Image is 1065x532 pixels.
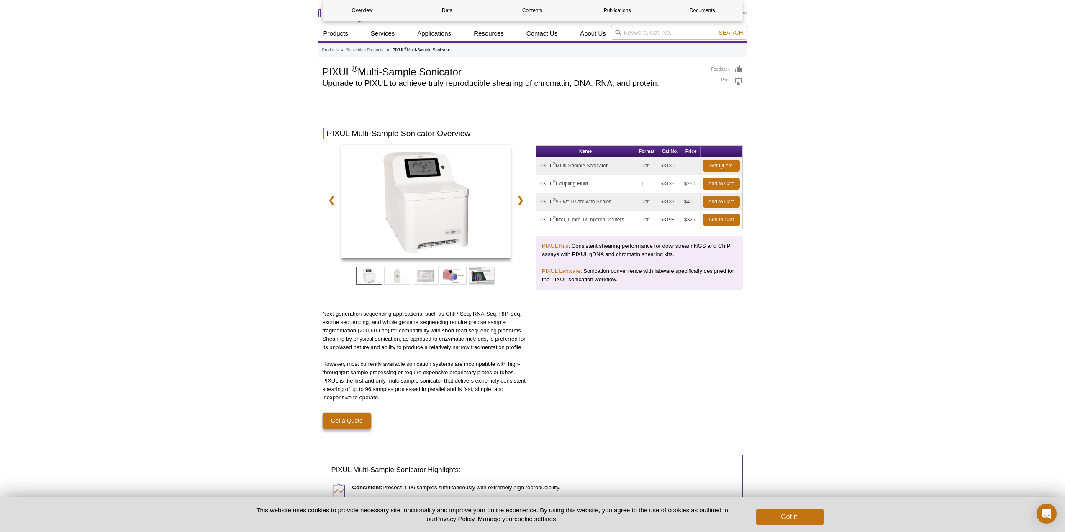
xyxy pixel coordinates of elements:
[323,360,530,402] p: However, most currently available sonication systems are incompatible with high-throughput sample...
[536,146,635,157] th: Name
[536,193,635,211] td: PIXUL 96-well Plate with Sealer
[658,175,682,193] td: 53136
[1037,504,1057,524] div: Open Intercom Messenger
[323,80,703,87] h2: Upgrade to PIXUL to achieve truly reproducible shearing of chromatin, DNA, RNA, and protein.
[682,175,701,193] td: $260
[242,506,743,523] p: This website uses cookies to provide necessary site functionality and improve your online experie...
[682,193,701,211] td: $40
[578,0,657,21] a: Publications
[553,216,556,220] sup: ®
[514,515,556,522] button: cookie settings
[331,483,346,498] img: Consistent
[341,145,511,258] img: PIXUL Multi-Sample Sonicator
[611,26,747,40] input: Keyword, Cat. No.
[703,196,740,208] a: Add to Cart
[658,146,682,157] th: Cat No.
[521,26,562,41] a: Contact Us
[323,128,743,139] h2: PIXUL Multi-Sample Sonicator Overview
[366,26,400,41] a: Services
[542,243,568,249] a: PIXUL Kits
[404,46,407,51] sup: ®
[553,162,556,166] sup: ®
[703,214,740,226] a: Add to Cart
[387,48,389,52] li: »
[412,26,456,41] a: Applications
[323,413,371,429] a: Get a Quote
[352,484,383,491] strong: Consistent:
[536,175,635,193] td: PIXUL Coupling Fluid
[719,29,743,36] span: Search
[469,26,509,41] a: Resources
[341,145,511,261] a: PIXUL Multi-Sample Sonicator
[711,76,743,85] a: Print
[635,211,658,229] td: 1 unit
[716,29,745,36] button: Search
[658,157,682,175] td: 53130
[553,180,556,184] sup: ®
[635,146,658,157] th: Format
[536,157,635,175] td: PIXUL Multi-Sample Sonicator
[542,242,737,259] p: : Consistent shearing performance for downstream NGS and ChIP assays with PIXUL gDNA and chromati...
[635,157,658,175] td: 1 unit
[493,0,572,21] a: Contents
[553,198,556,202] sup: ®
[408,0,487,21] a: Data
[322,46,339,54] a: Products
[511,190,529,210] a: ❯
[703,160,740,172] a: Get Quote
[756,509,823,525] button: Got it!
[346,46,383,54] a: Sonication Products
[663,0,742,21] a: Documents
[341,48,343,52] li: »
[711,65,743,74] a: Feedback
[658,193,682,211] td: 53139
[323,0,402,21] a: Overview
[392,48,450,52] li: PIXUL Multi-Sample Sonicator
[536,310,743,426] iframe: PIXUL Multi-Sample Sonicator: Sample Preparation, Proteomics and Beyond
[331,465,734,475] h3: PIXUL Multi-Sample Sonicator Highlights:
[635,175,658,193] td: 1 L
[682,146,701,157] th: Price
[352,483,734,492] p: Process 1-96 samples simultaneously with extremely high reproducibility.
[318,26,353,41] a: Products
[635,193,658,211] td: 1 unit
[436,515,474,522] a: Privacy Policy
[323,310,530,352] p: Next-generation sequencing applications, such as ChIP-Seq, RNA-Seq, RIP-Seq, exome sequencing, an...
[323,190,341,210] a: ❮
[703,178,740,190] a: Add to Cart
[536,211,635,229] td: PIXUL filter, 6 mm, 65 micron, 2 filters
[575,26,611,41] a: About Us
[542,268,580,274] a: PIXUL Labware
[323,65,703,77] h1: PIXUL Multi-Sample Sonicator
[682,211,701,229] td: $325
[658,211,682,229] td: 53198
[352,64,358,73] sup: ®
[542,267,737,284] p: : Sonication convenience with labware specifically designed for the PIXUL sonication workflow.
